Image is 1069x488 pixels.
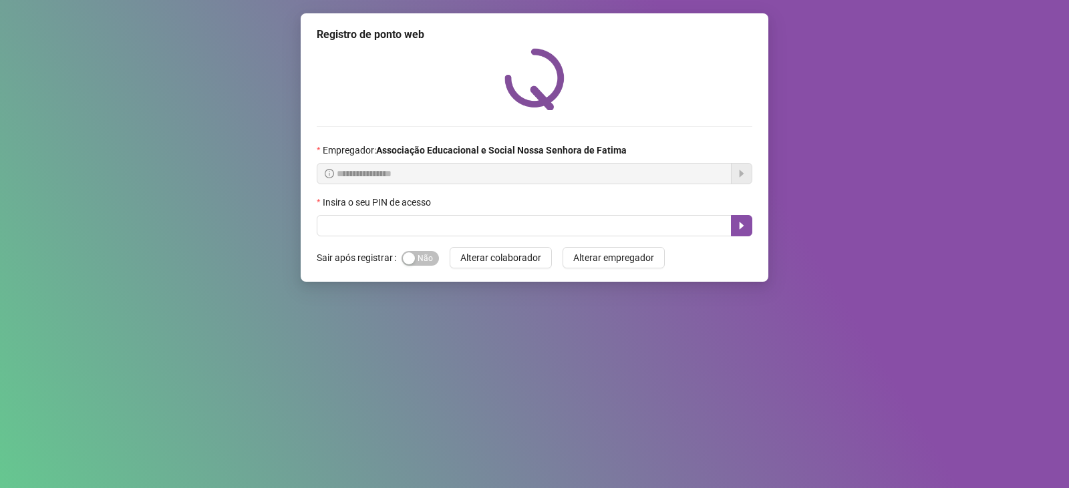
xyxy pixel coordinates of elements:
[317,247,402,268] label: Sair após registrar
[325,169,334,178] span: info-circle
[450,247,552,268] button: Alterar colaborador
[563,247,665,268] button: Alterar empregador
[736,220,747,231] span: caret-right
[317,27,752,43] div: Registro de ponto web
[323,143,627,158] span: Empregador :
[504,48,565,110] img: QRPoint
[376,145,627,156] strong: Associação Educacional e Social Nossa Senhora de Fatima
[460,250,541,265] span: Alterar colaborador
[317,195,440,210] label: Insira o seu PIN de acesso
[573,250,654,265] span: Alterar empregador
